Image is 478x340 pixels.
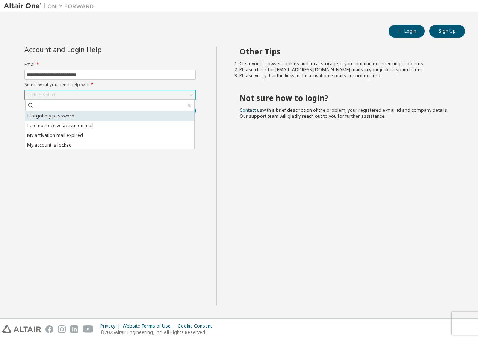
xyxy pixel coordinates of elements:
img: instagram.svg [58,325,66,333]
img: altair_logo.svg [2,325,41,333]
img: linkedin.svg [70,325,78,333]
h2: Not sure how to login? [239,93,452,103]
p: © 2025 Altair Engineering, Inc. All Rights Reserved. [100,329,216,335]
h2: Other Tips [239,47,452,56]
li: Please verify that the links in the activation e-mails are not expired. [239,73,452,79]
div: Click to select [25,90,195,99]
div: Cookie Consent [178,323,216,329]
div: Website Terms of Use [123,323,178,329]
label: Email [24,62,196,68]
li: Please check for [EMAIL_ADDRESS][DOMAIN_NAME] mails in your junk or spam folder. [239,67,452,73]
img: youtube.svg [83,325,94,333]
label: Select what you need help with [24,82,196,88]
li: I forgot my password [25,111,194,121]
button: Login [389,25,425,38]
div: Privacy [100,323,123,329]
button: Sign Up [429,25,465,38]
div: Account and Login Help [24,47,162,53]
span: with a brief description of the problem, your registered e-mail id and company details. Our suppo... [239,107,448,119]
a: Contact us [239,107,262,113]
li: Clear your browser cookies and local storage, if you continue experiencing problems. [239,61,452,67]
img: Altair One [4,2,98,10]
img: facebook.svg [45,325,53,333]
div: Click to select [26,92,56,98]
